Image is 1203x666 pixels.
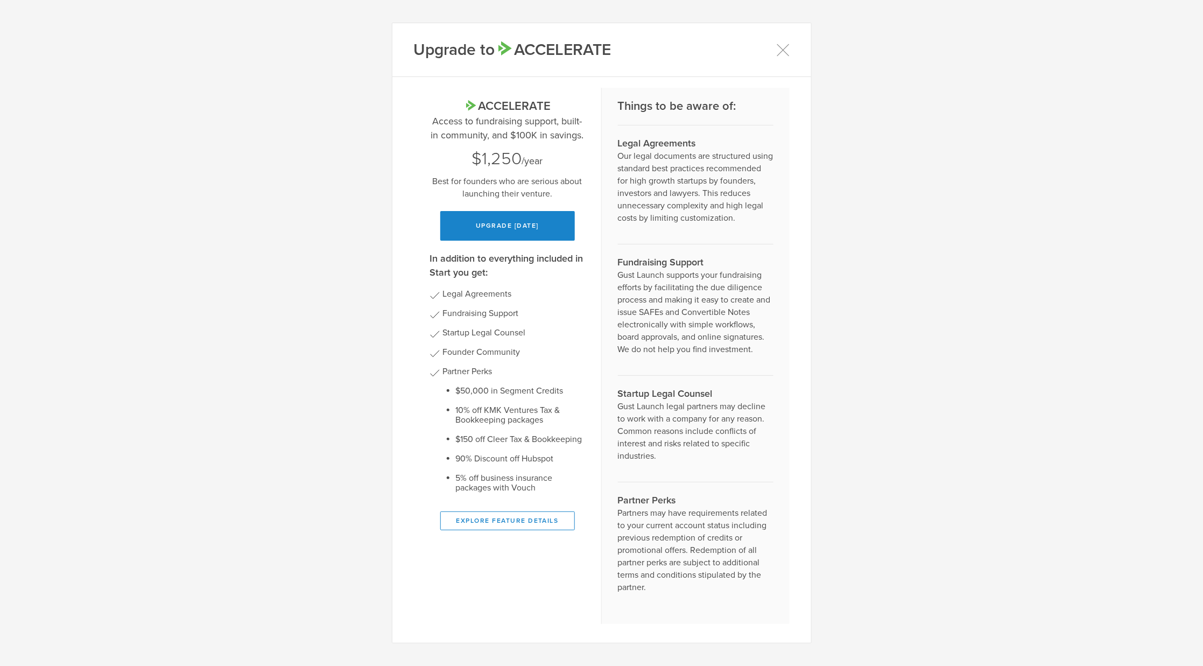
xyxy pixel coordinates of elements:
li: Legal Agreements [443,289,585,299]
p: Best for founders who are serious about launching their venture. [430,176,585,200]
li: 90% Discount off Hubspot [456,454,585,464]
p: Access to fundraising support, built-in community, and $100K in savings. [430,114,585,142]
p: Gust Launch legal partners may decline to work with a company for any reason. Common reasons incl... [618,401,773,462]
span: Accelerate [464,99,551,113]
span: Accelerate [495,40,611,60]
li: Partner Perks [443,367,585,493]
li: 5% off business insurance packages with Vouch [456,473,585,493]
li: $50,000 in Segment Credits [456,386,585,396]
h2: Things to be aware of: [618,99,773,114]
h3: In addition to everything included in Start you get: [430,251,585,279]
p: Partners may have requirements related to your current account status including previous redempti... [618,507,773,594]
li: $150 off Cleer Tax & Bookkeeping [456,434,585,444]
li: Fundraising Support [443,309,585,318]
li: 10% off KMK Ventures Tax & Bookkeeping packages [456,405,585,425]
h3: Fundraising Support [618,255,773,269]
h3: Partner Perks [618,493,773,507]
h3: Startup Legal Counsel [618,387,773,401]
h3: Legal Agreements [618,136,773,150]
span: $1,250 [472,149,522,169]
button: Upgrade [DATE] [440,211,575,241]
p: Our legal documents are structured using standard best practices recommended for high growth star... [618,150,773,225]
button: Explore Feature Details [440,511,575,530]
h1: Upgrade to [414,39,611,61]
div: /year [430,148,585,170]
li: Founder Community [443,347,585,357]
li: Startup Legal Counsel [443,328,585,338]
p: Gust Launch supports your fundraising efforts by facilitating the due diligence process and makin... [618,269,773,356]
